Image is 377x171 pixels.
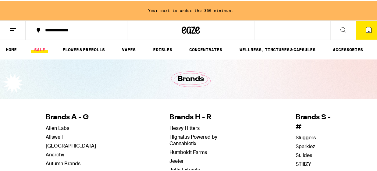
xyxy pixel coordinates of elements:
[178,73,204,84] h1: Brands
[46,124,69,130] a: Alien Labs
[169,148,207,155] a: Humboldt Farms
[296,160,311,166] a: STIIIZY
[59,45,108,52] a: FLOWER & PREROLLS
[169,124,200,130] a: Heavy Hitters
[169,133,217,146] a: Highatus Powered by Cannabiotix
[296,151,312,158] a: St. Ides
[3,45,20,52] a: HOME
[31,45,48,52] a: SALE
[330,45,366,52] a: ACCESSORIES
[237,45,318,52] a: WELLNESS, TINCTURES & CAPSULES
[4,4,44,9] span: Hi. Need any help?
[119,45,139,52] a: VAPES
[46,151,64,157] a: Anarchy
[296,142,315,149] a: Sparkiez
[296,112,336,131] h4: Brands S - #
[46,112,96,121] h4: Brands A - G
[169,112,222,121] h4: Brands H - R
[46,159,80,166] a: Autumn Brands
[296,134,316,140] a: Sluggers
[187,45,226,52] a: CONCENTRATES
[150,45,175,52] a: EDIBLES
[46,133,63,139] a: Allswell
[169,157,184,163] a: Jeeter
[368,28,370,31] span: 1
[46,142,96,148] a: [GEOGRAPHIC_DATA]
